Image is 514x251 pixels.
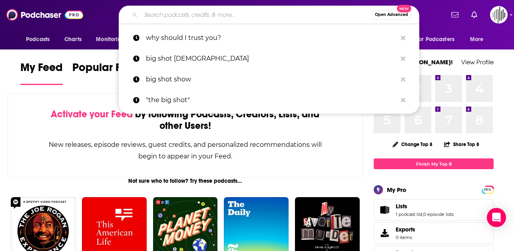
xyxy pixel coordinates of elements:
div: Open Intercom Messenger [487,208,506,227]
button: Open AdvancedNew [371,10,412,20]
a: big shot show [119,69,419,90]
input: Search podcasts, credits, & more... [141,8,371,21]
img: Podchaser - Follow, Share and Rate Podcasts [6,7,83,22]
span: 0 items [396,235,415,240]
button: open menu [20,32,60,47]
a: Show notifications dropdown [468,8,480,22]
span: New [397,5,411,12]
span: Exports [377,227,392,239]
p: big shot jewish [146,48,397,69]
a: Lists [396,203,454,210]
button: open menu [90,32,135,47]
a: My Feed [20,61,63,85]
button: Change Top 8 [388,139,437,149]
a: Lists [377,204,392,215]
div: Not sure who to follow? Try these podcasts... [8,178,363,184]
span: Charts [64,34,82,45]
button: Share Top 8 [444,136,480,152]
a: PRO [483,186,492,192]
div: Search podcasts, credits, & more... [119,6,419,24]
span: Exports [396,226,415,233]
a: why should I trust you? [119,28,419,48]
img: User Profile [490,6,508,24]
button: open menu [464,32,494,47]
div: My Pro [387,186,406,194]
span: Monitoring [96,34,124,45]
span: Popular Feed [72,61,140,79]
span: Open Advanced [375,13,408,17]
button: Show profile menu [490,6,508,24]
a: Finish My Top 8 [374,158,494,169]
div: New releases, episode reviews, guest credits, and personalized recommendations will begin to appe... [48,139,323,162]
a: 0 episode lists [423,211,454,217]
span: More [470,34,484,45]
a: 1 podcast list [396,211,422,217]
a: Charts [59,32,86,47]
span: Activate your Feed [51,108,133,120]
span: For Podcasters [416,34,454,45]
div: by following Podcasts, Creators, Lists, and other Users! [48,109,323,132]
p: "the big shot" [146,90,397,111]
a: Popular Feed [72,61,140,85]
span: Podcasts [26,34,50,45]
p: big shot show [146,69,397,90]
span: Lists [374,199,494,221]
a: big shot [DEMOGRAPHIC_DATA] [119,48,419,69]
a: "the big shot" [119,90,419,111]
span: My Feed [20,61,63,79]
a: View Profile [461,58,494,66]
span: Logged in as gpg2 [490,6,508,24]
span: Lists [396,203,407,210]
p: why should I trust you? [146,28,397,48]
button: open menu [411,32,466,47]
a: Show notifications dropdown [448,8,462,22]
a: Exports [374,222,494,244]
